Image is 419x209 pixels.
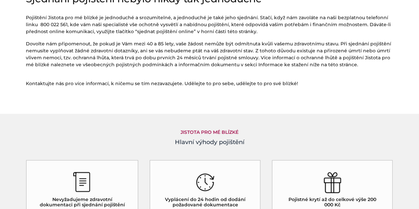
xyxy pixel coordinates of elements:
h5: Pojistné krytí až do celkové výše 200 000 Kč [284,196,381,208]
p: Dovolte nám připomenout, že pokud je Vám mezi 40 a 85 lety, vaše žádost nemůže být odmítnuta kvůl... [26,40,393,68]
img: ikona hodin [196,172,214,193]
h4: Hlavní výhody pojištění [26,138,393,147]
h5: JISTOTA PRO MÉ BLÍZKÉ [26,130,393,135]
img: ikona dárku [323,172,341,193]
h5: Vyplácení do 24 hodin od dodání požadované dokumentace [162,196,248,208]
p: Kontaktujte nás pro více informací, k ničemu se tím nezavazujete. Udělejte to pro sebe, udělejte ... [26,80,393,87]
p: Pojištění Jistota pro mé blízké je jednoduché a srozumitelné, a jednoduché je také jeho sjednání.... [26,14,393,35]
h5: Nevyžadujeme zdravotní dokumentaci při sjednání pojištění [38,196,127,208]
img: ikona dokumentu [73,172,91,193]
